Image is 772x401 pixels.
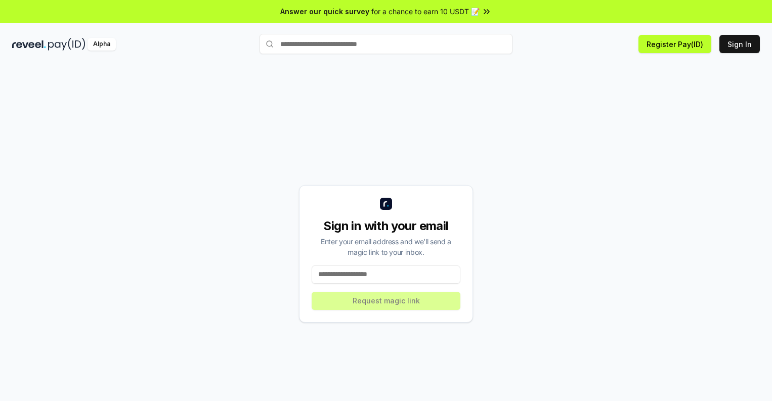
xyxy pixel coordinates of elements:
div: Enter your email address and we’ll send a magic link to your inbox. [312,236,460,257]
span: for a chance to earn 10 USDT 📝 [371,6,480,17]
div: Sign in with your email [312,218,460,234]
button: Register Pay(ID) [638,35,711,53]
button: Sign In [719,35,760,53]
img: reveel_dark [12,38,46,51]
div: Alpha [88,38,116,51]
span: Answer our quick survey [280,6,369,17]
img: logo_small [380,198,392,210]
img: pay_id [48,38,85,51]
